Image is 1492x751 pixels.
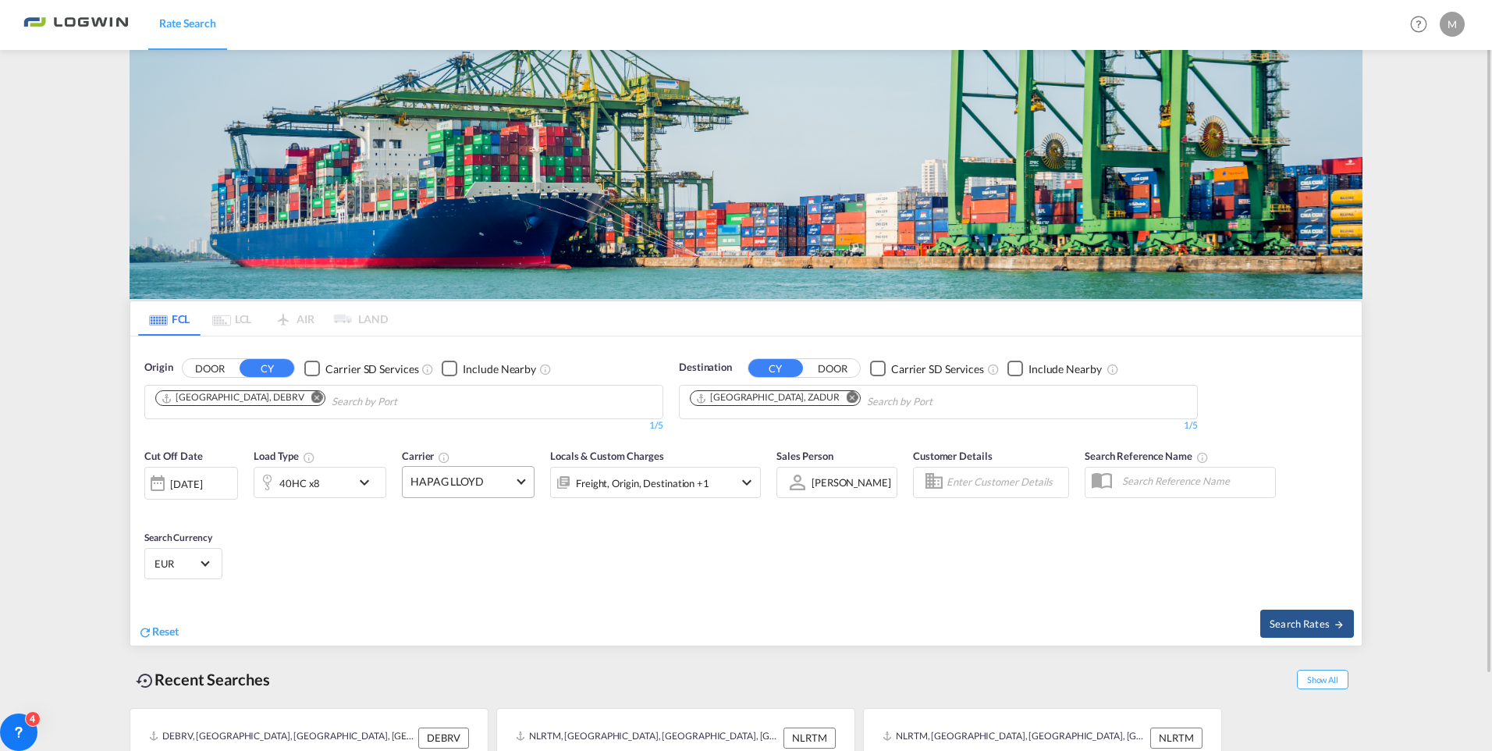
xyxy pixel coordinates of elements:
md-checkbox: Checkbox No Ink [870,360,984,376]
div: 1/5 [144,419,663,432]
span: Destination [679,360,732,375]
div: M [1440,12,1465,37]
div: Include Nearby [1028,361,1102,377]
div: Durban, ZADUR [695,391,840,404]
div: Include Nearby [463,361,536,377]
md-icon: Unchecked: Ignores neighbouring ports when fetching rates.Checked : Includes neighbouring ports w... [1107,363,1119,375]
span: HAPAG LLOYD [410,474,512,489]
span: Search Reference Name [1085,450,1209,462]
md-icon: Unchecked: Search for CY (Container Yard) services for all selected carriers.Checked : Search for... [421,363,434,375]
input: Chips input. [867,390,1015,415]
button: Remove [837,391,860,407]
div: [DATE] [144,467,238,500]
md-icon: Unchecked: Ignores neighbouring ports when fetching rates.Checked : Includes neighbouring ports w... [539,363,552,375]
div: Freight Origin Destination Factory Stuffingicon-chevron-down [550,467,761,498]
md-select: Select Currency: € EUREuro [153,552,214,575]
div: DEBRV [418,728,469,748]
md-icon: icon-chevron-down [737,473,756,492]
span: Load Type [254,450,315,462]
div: NLRTM [1150,728,1202,748]
md-icon: Unchecked: Search for CY (Container Yard) services for all selected carriers.Checked : Search for... [987,363,1000,375]
input: Search Reference Name [1114,469,1275,493]
md-pagination-wrapper: Use the left and right arrow keys to navigate between tabs [138,301,388,336]
div: [PERSON_NAME] [812,476,891,489]
div: 1/5 [679,419,1198,432]
span: Help [1405,11,1432,37]
button: Remove [301,391,325,407]
button: DOOR [183,360,237,378]
button: Search Ratesicon-arrow-right [1260,610,1354,638]
md-icon: icon-chevron-down [355,473,382,492]
button: CY [240,359,294,377]
md-datepicker: Select [144,497,156,518]
md-tab-item: FCL [138,301,201,336]
span: Locals & Custom Charges [550,450,664,462]
button: DOOR [805,360,860,378]
md-checkbox: Checkbox No Ink [1007,360,1102,376]
div: NLRTM, Rotterdam, Netherlands, Western Europe, Europe [883,728,1146,748]
span: Rate Search [159,16,216,30]
md-checkbox: Checkbox No Ink [304,360,418,376]
div: Freight Origin Destination Factory Stuffing [576,472,709,494]
span: Cut Off Date [144,450,203,462]
span: Search Currency [144,532,212,543]
div: 40HC x8 [279,472,320,494]
md-icon: Your search will be saved by the below given name [1196,451,1209,464]
span: Show All [1297,670,1348,689]
div: NLRTM, Rotterdam, Netherlands, Western Europe, Europe [516,728,780,748]
div: Carrier SD Services [325,361,418,377]
span: EUR [155,557,198,571]
div: 40HC x8icon-chevron-down [254,467,386,498]
div: DEBRV, Bremerhaven, Germany, Western Europe, Europe [149,728,414,748]
img: bild-fuer-ratentool.png [130,50,1362,299]
div: icon-refreshReset [138,624,179,641]
md-checkbox: Checkbox No Ink [442,360,536,376]
span: Sales Person [776,450,833,462]
button: CY [748,359,803,377]
div: Help [1405,11,1440,39]
span: Carrier [402,450,450,462]
md-chips-wrap: Chips container. Use arrow keys to select chips. [687,386,1021,415]
div: Recent Searches [130,662,276,697]
div: Carrier SD Services [891,361,984,377]
div: Bremerhaven, DEBRV [161,391,304,404]
span: Search Rates [1270,618,1345,630]
div: Press delete to remove this chip. [161,391,307,404]
span: Reset [152,625,179,638]
md-chips-wrap: Chips container. Use arrow keys to select chips. [153,386,486,415]
span: Origin [144,360,172,375]
div: Press delete to remove this chip. [695,391,843,404]
md-icon: icon-backup-restore [136,671,155,690]
md-icon: icon-arrow-right [1334,619,1345,630]
div: NLRTM [783,728,836,748]
div: OriginDOOR CY Checkbox No InkUnchecked: Search for CY (Container Yard) services for all selected ... [130,336,1362,645]
input: Chips input. [332,390,480,415]
md-select: Sales Person: Marz Allan [810,471,893,493]
div: [DATE] [170,477,202,491]
md-icon: icon-refresh [138,625,152,639]
md-icon: The selected Trucker/Carrierwill be displayed in the rate results If the rates are from another f... [438,451,450,464]
img: bc73a0e0d8c111efacd525e4c8ad7d32.png [23,7,129,42]
input: Enter Customer Details [947,471,1064,494]
span: Customer Details [913,450,992,462]
md-icon: icon-information-outline [303,451,315,464]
